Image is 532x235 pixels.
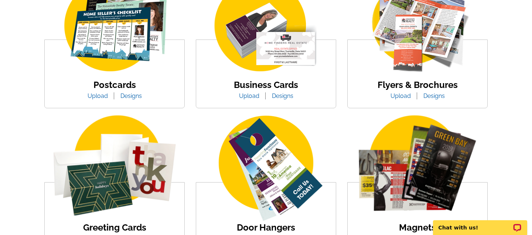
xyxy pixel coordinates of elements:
[233,92,265,99] a: Upload
[348,115,487,223] img: magnets.png
[115,92,147,99] a: Designs
[266,92,299,99] a: Designs
[45,115,184,223] img: greeting-card.png
[196,115,336,223] img: door-hanger-img.png
[418,92,450,99] a: Designs
[83,222,146,233] a: Greeting Cards
[399,222,436,233] a: Magnets
[93,79,136,90] a: Postcards
[428,212,532,235] iframe: LiveChat chat widget
[378,79,458,90] a: Flyers & Brochures
[237,222,295,233] a: Door Hangers
[234,79,298,90] a: Business Cards
[82,92,113,99] a: Upload
[385,92,416,99] a: Upload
